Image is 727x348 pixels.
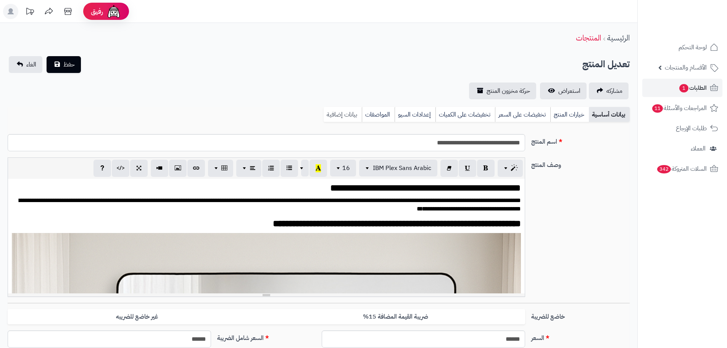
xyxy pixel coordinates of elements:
[607,32,630,44] a: الرئيسية
[528,157,633,170] label: وصف المنتج
[9,56,42,73] a: الغاء
[373,163,431,173] span: IBM Plex Sans Arabic
[214,330,319,343] label: السعر شامل الضريبة
[576,32,601,44] a: المنتجات
[582,57,630,72] h2: تعديل المنتج
[8,309,266,325] label: غير خاضع للضريبه
[651,103,707,113] span: المراجعات والأسئلة
[266,309,525,325] label: ضريبة القيمة المضافة 15%
[540,83,587,99] a: استعراض
[330,160,356,176] button: 16
[528,134,633,146] label: اسم المنتج
[676,123,707,134] span: طلبات الإرجاع
[679,83,707,93] span: الطلبات
[528,330,633,343] label: السعر
[558,86,580,95] span: استعراض
[469,83,536,99] a: حركة مخزون المنتج
[550,107,589,122] a: خيارات المنتج
[642,139,722,158] a: العملاء
[665,62,707,73] span: الأقسام والمنتجات
[435,107,495,122] a: تخفيضات على الكميات
[642,79,722,97] a: الطلبات1
[642,38,722,57] a: لوحة التحكم
[26,60,36,69] span: الغاء
[362,107,395,122] a: المواصفات
[20,4,39,21] a: تحديثات المنصة
[324,107,362,122] a: بيانات إضافية
[642,160,722,178] a: السلات المتروكة342
[657,165,671,173] span: 342
[691,143,706,154] span: العملاء
[342,163,350,173] span: 16
[106,4,121,19] img: ai-face.png
[487,86,530,95] span: حركة مخزون المنتج
[589,83,629,99] a: مشاركه
[656,163,707,174] span: السلات المتروكة
[606,86,622,95] span: مشاركه
[642,119,722,138] a: طلبات الإرجاع
[359,160,437,176] button: IBM Plex Sans Arabic
[679,42,707,53] span: لوحة التحكم
[679,84,688,92] span: 1
[395,107,435,122] a: إعدادات السيو
[642,99,722,117] a: المراجعات والأسئلة11
[652,104,663,113] span: 11
[63,60,75,69] span: حفظ
[91,7,103,16] span: رفيق
[528,309,633,321] label: خاضع للضريبة
[495,107,550,122] a: تخفيضات على السعر
[589,107,630,122] a: بيانات أساسية
[47,56,81,73] button: حفظ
